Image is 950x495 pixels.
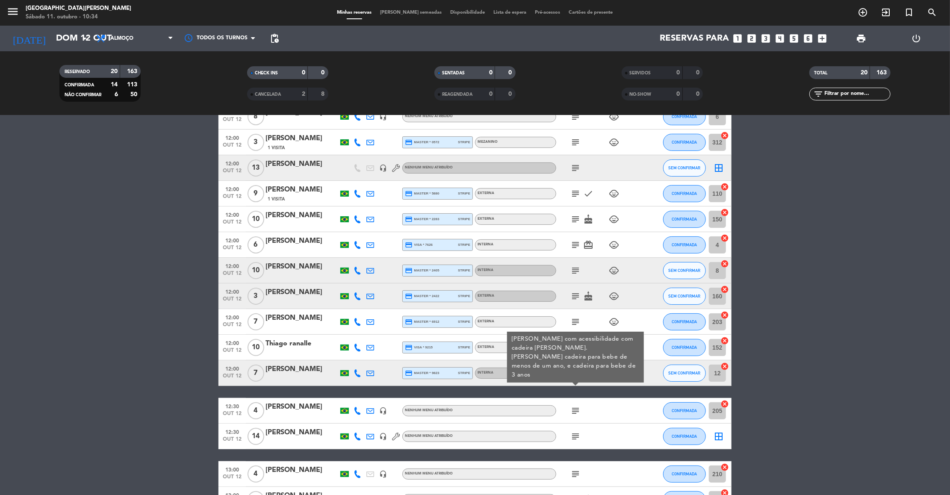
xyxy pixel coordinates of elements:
[405,267,413,274] i: credit_card
[583,189,593,199] i: check
[405,434,453,438] span: Nenhum menu atribuído
[669,268,701,273] span: SEM CONFIRMAR
[221,363,243,373] span: 12:00
[458,242,470,247] span: stripe
[221,261,243,271] span: 12:00
[405,215,413,223] i: credit_card
[80,33,90,44] i: arrow_drop_down
[127,82,139,88] strong: 113
[876,70,888,76] strong: 163
[478,192,494,195] span: Externa
[720,285,729,294] i: cancel
[478,140,498,144] span: Mezanino
[405,344,413,351] i: credit_card
[405,369,413,377] i: credit_card
[405,344,433,351] span: visa * 9215
[512,335,640,380] div: [PERSON_NAME] com acessibilidade com cadeira [PERSON_NAME]. [PERSON_NAME] cadeira para bebe de me...
[478,217,494,221] span: Externa
[509,91,514,97] strong: 0
[570,265,581,276] i: subject
[405,190,413,197] i: credit_card
[897,5,920,20] span: Reserva especial
[458,191,470,196] span: stripe
[583,240,593,250] i: card_giftcard
[817,33,828,44] i: add_box
[302,91,305,97] strong: 2
[221,235,243,245] span: 12:00
[663,313,706,330] button: CONFIRMADA
[26,4,131,13] div: [GEOGRAPHIC_DATA][PERSON_NAME]
[405,318,440,326] span: master * 6912
[489,91,493,97] strong: 0
[570,431,581,442] i: subject
[221,219,243,229] span: out 12
[405,215,440,223] span: master * 2283
[889,26,944,51] div: LOG OUT
[663,262,706,279] button: SEM CONFIRMAR
[248,288,264,305] span: 3
[221,296,243,306] span: out 12
[26,13,131,21] div: Sábado 11. outubro - 10:34
[405,318,413,326] i: credit_card
[458,319,470,324] span: stripe
[663,185,706,202] button: CONFIRMADA
[663,365,706,382] button: SEM CONFIRMAR
[663,211,706,228] button: CONFIRMADA
[248,108,264,125] span: 8
[266,338,338,349] div: Thiago ranalle
[321,91,326,97] strong: 8
[221,312,243,322] span: 12:00
[677,91,680,97] strong: 0
[570,189,581,199] i: subject
[379,433,387,440] i: headset_mic
[302,70,305,76] strong: 0
[609,240,619,250] i: child_care
[221,401,243,411] span: 12:30
[672,140,697,144] span: CONFIRMADA
[221,338,243,348] span: 12:00
[266,401,338,412] div: [PERSON_NAME]
[609,214,619,224] i: child_care
[266,236,338,247] div: [PERSON_NAME]
[851,5,874,20] span: RESERVAR MESA
[720,336,729,345] i: cancel
[911,33,921,44] i: power_settings_new
[446,10,490,15] span: Disponibilidade
[458,139,470,145] span: stripe
[663,402,706,419] button: CONFIRMADA
[720,183,729,191] i: cancel
[266,364,338,375] div: [PERSON_NAME]
[405,369,440,377] span: master * 9823
[266,184,338,195] div: [PERSON_NAME]
[814,71,828,75] span: TOTAL
[570,163,581,173] i: subject
[221,117,243,127] span: out 12
[221,168,243,178] span: out 12
[379,164,387,172] i: headset_mic
[111,82,118,88] strong: 14
[405,267,440,274] span: master * 2405
[248,134,264,151] span: 3
[266,133,338,144] div: [PERSON_NAME]
[861,70,867,76] strong: 20
[803,33,814,44] i: looks_6
[266,312,338,324] div: [PERSON_NAME]
[672,217,697,221] span: CONFIRMADA
[266,287,338,298] div: [PERSON_NAME]
[405,292,440,300] span: master * 2422
[248,159,264,177] span: 13
[266,210,338,221] div: [PERSON_NAME]
[442,92,472,97] span: REAGENDADA
[720,234,729,242] i: cancel
[405,115,453,118] span: Nenhum menu atribuído
[663,466,706,483] button: CONFIRMADA
[746,33,758,44] i: looks_two
[248,211,264,228] span: 10
[669,371,701,375] span: SEM CONFIRMAR
[609,291,619,301] i: child_care
[583,291,593,301] i: cake
[570,240,581,250] i: subject
[720,400,729,408] i: cancel
[720,259,729,268] i: cancel
[920,5,944,20] span: PESQUISA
